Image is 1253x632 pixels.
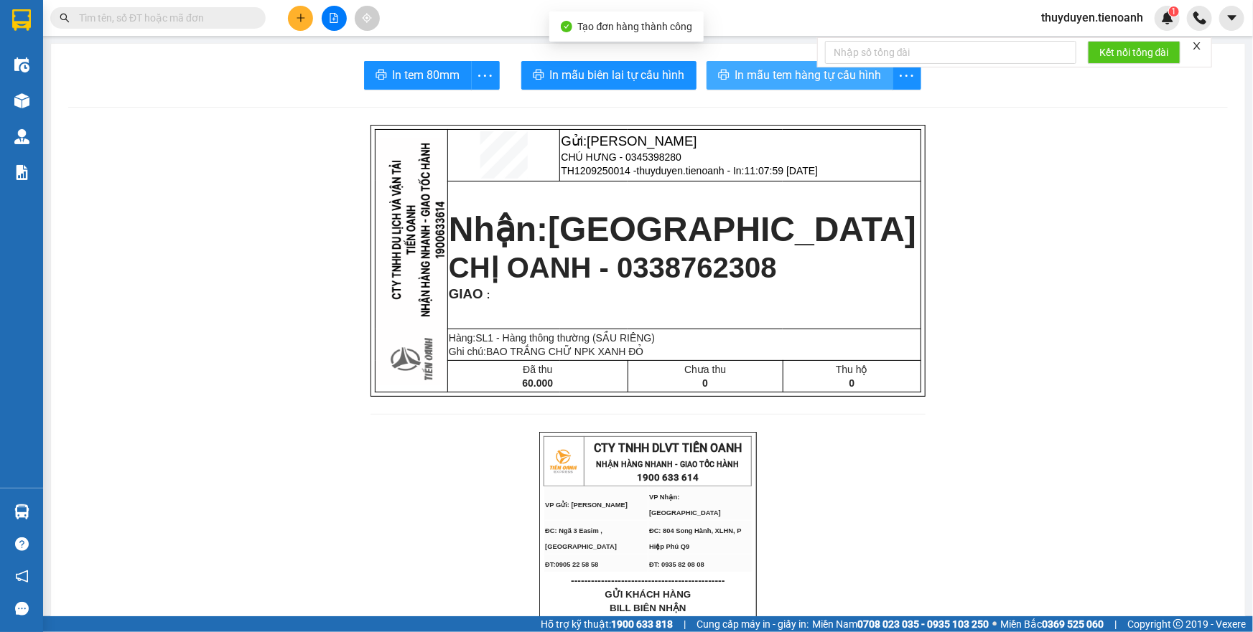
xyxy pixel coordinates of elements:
span: close [1192,41,1202,51]
img: logo-vxr [12,9,31,31]
span: [PERSON_NAME] [78,24,188,39]
span: caret-down [1226,11,1239,24]
span: In mẫu tem hàng tự cấu hình [735,66,882,84]
span: Miền Bắc [1000,616,1104,632]
strong: 1900 633 818 [611,618,673,630]
img: solution-icon [14,165,29,180]
span: more [893,67,921,85]
span: In mẫu biên lai tự cấu hình [550,66,685,84]
span: notification [15,570,29,583]
span: 11:04:40 [DATE] [91,83,175,95]
button: plus [288,6,313,31]
span: CTY TNHH DLVT TIẾN OANH [594,441,742,455]
span: CHÚ HƯNG - 0345398280 [561,151,681,163]
span: ⚪️ [992,621,997,627]
input: Nhập số tổng đài [825,41,1076,64]
span: Hàng:SL [449,332,655,344]
span: 11:07:59 [DATE] [745,165,818,176]
button: Kết nối tổng đài [1088,41,1180,64]
span: 0 [849,377,854,389]
button: aim [355,6,380,31]
strong: 0369 525 060 [1042,618,1104,630]
span: Hỗ trợ kỹ thuật: [541,616,673,632]
span: aim [362,13,372,23]
strong: NHẬN HÀNG NHANH - GIAO TỐC HÀNH [597,460,740,469]
span: | [684,616,686,632]
span: check-circle [561,21,572,32]
sup: 1 [1169,6,1179,16]
img: icon-new-feature [1161,11,1174,24]
span: Chưa thu [684,364,726,375]
span: search [60,13,70,23]
span: C Diễm - 0703881479 [78,42,192,55]
button: caret-down [1219,6,1244,31]
span: ĐT:0905 22 58 58 [545,561,598,568]
input: Tìm tên, số ĐT hoặc mã đơn [79,10,248,26]
span: TH1209250013 - [78,57,185,95]
span: printer [376,69,387,82]
span: VP Nhận: [GEOGRAPHIC_DATA] [649,494,721,517]
span: [PERSON_NAME] [587,133,697,148]
img: warehouse-icon [14,129,29,144]
strong: 0708 023 035 - 0935 103 250 [857,618,989,630]
button: more [893,61,921,90]
span: Gửi: [561,133,697,148]
span: thuyduyen.tienoanh [1030,9,1155,27]
span: copyright [1173,619,1183,629]
span: ĐC: Ngã 3 Easim ,[GEOGRAPHIC_DATA] [545,527,617,550]
span: message [15,602,29,616]
span: CHỊ OANH - 0338762308 [449,252,777,283]
span: Miền Nam [812,616,989,632]
span: Thu hộ [836,364,868,375]
button: printerIn tem 80mm [364,61,472,90]
span: TH1209250014 - [561,165,818,176]
img: phone-icon [1193,11,1206,24]
span: thuyduyen.tienoanh - In: [637,165,819,176]
button: file-add [322,6,347,31]
span: question-circle [15,537,29,551]
span: Đã thu [523,364,552,375]
strong: 1900 633 614 [637,472,699,483]
span: BILL BIÊN NHẬN [610,603,686,613]
img: warehouse-icon [14,57,29,72]
span: more [472,67,499,85]
span: Cung cấp máy in - giấy in: [697,616,809,632]
span: GỬI KHÁCH HÀNG [605,589,691,600]
span: Gửi: [78,8,188,39]
strong: Nhận: [449,210,916,248]
span: Kết nối tổng đài [1099,44,1169,60]
button: more [471,61,500,90]
span: In tem 80mm [393,66,460,84]
span: VP Gửi: [PERSON_NAME] [545,501,628,509]
button: printerIn mẫu tem hàng tự cấu hình [707,61,893,90]
span: plus [296,13,306,23]
span: BAO TRẮNG CHỮ NPK XANH ĐỎ [486,346,643,357]
span: Ghi chú: [449,346,644,357]
span: printer [533,69,544,82]
span: 1 - Hàng thông thường (SẦU RIÊNG) [488,332,655,344]
span: file-add [329,13,339,23]
span: ĐC: 804 Song Hành, XLHN, P Hiệp Phú Q9 [649,527,741,550]
span: 60.000 [522,377,553,389]
img: logo [545,443,581,479]
span: printer [718,69,730,82]
span: thuyduyen.tienoanh - In: [78,70,185,95]
span: GIAO [449,286,483,301]
button: printerIn mẫu biên lai tự cấu hình [521,61,697,90]
span: 0 [702,377,708,389]
span: | [1114,616,1117,632]
img: warehouse-icon [14,504,29,519]
span: : [483,289,490,301]
img: warehouse-icon [14,93,29,108]
span: Tạo đơn hàng thành công [578,21,693,32]
span: ---------------------------------------------- [571,575,725,586]
span: ĐT: 0935 82 08 08 [649,561,704,568]
span: 1 [1171,6,1176,16]
span: [GEOGRAPHIC_DATA] [548,210,916,248]
strong: Nhận: [29,104,197,262]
